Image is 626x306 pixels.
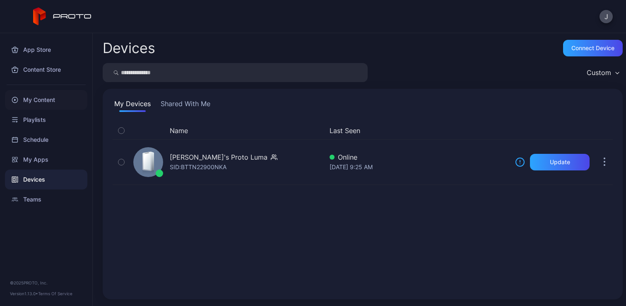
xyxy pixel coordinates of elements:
button: Name [170,126,188,136]
div: Update [550,159,570,165]
a: Content Store [5,60,87,80]
a: Terms Of Service [38,291,72,296]
button: Connect device [563,40,623,56]
a: Teams [5,189,87,209]
a: Playlists [5,110,87,130]
button: Last Seen [330,126,505,136]
a: My Apps [5,150,87,170]
div: Custom [587,68,611,77]
div: [PERSON_NAME]'s Proto Luma [170,152,267,162]
div: Options [596,126,613,136]
h2: Devices [103,41,155,56]
button: My Devices [113,99,152,112]
span: Version 1.13.0 • [10,291,38,296]
button: Custom [583,63,623,82]
a: Devices [5,170,87,189]
div: Update Device [512,126,586,136]
div: Online [330,152,508,162]
button: Update [530,154,590,170]
div: Connect device [571,45,614,51]
a: Schedule [5,130,87,150]
div: © 2025 PROTO, Inc. [10,279,82,286]
a: App Store [5,40,87,60]
div: [DATE] 9:25 AM [330,162,508,172]
a: My Content [5,90,87,110]
button: Shared With Me [159,99,212,112]
button: J [600,10,613,23]
div: SID: BTTN22900NKA [170,162,226,172]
